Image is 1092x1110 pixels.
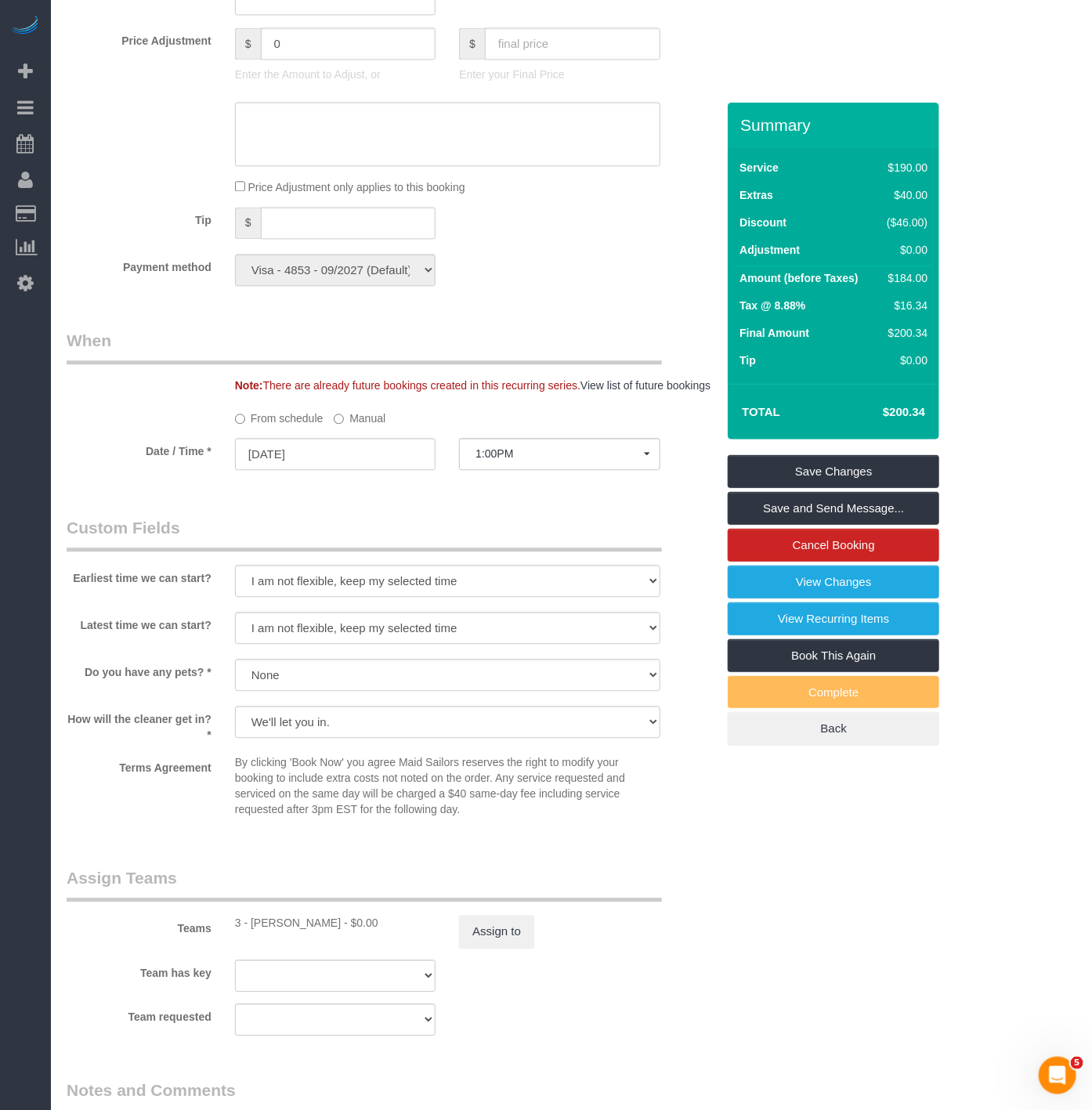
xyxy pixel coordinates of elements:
[55,27,223,49] label: Price Adjustment
[728,639,939,672] a: Book This Again
[742,405,780,418] strong: Total
[334,414,344,424] input: Manual
[881,160,928,175] div: $190.00
[55,915,223,936] label: Teams
[67,329,662,364] legend: When
[739,270,858,286] label: Amount (before Taxes)
[334,405,385,426] label: Manual
[739,353,756,368] label: Tip
[235,27,261,60] span: $
[739,325,809,341] label: Final Amount
[881,187,928,203] div: $40.00
[1039,1057,1076,1094] iframe: Intercom live chat
[248,181,465,193] span: Price Adjustment only applies to this booking
[728,455,939,488] a: Save Changes
[739,242,800,258] label: Adjustment
[881,353,928,368] div: $0.00
[881,298,928,313] div: $16.34
[728,492,939,525] a: Save and Send Message...
[235,207,261,239] span: $
[55,1003,223,1025] label: Team requested
[728,712,939,745] a: Back
[235,915,436,931] div: 0 hours x $19.00/hour
[55,207,223,228] label: Tip
[475,447,643,460] span: 1:00PM
[739,160,779,175] label: Service
[235,754,660,817] p: By clicking 'Book Now' you agree Maid Sailors reserves the right to modify your booking to includ...
[55,754,223,776] label: Terms Agreement
[459,27,485,60] span: $
[235,405,324,426] label: From schedule
[1071,1057,1083,1069] span: 5
[836,406,925,419] h4: $200.34
[235,414,245,424] input: From schedule
[235,379,263,392] strong: Note:
[223,378,728,393] div: There are already future bookings created in this recurring series.
[9,16,41,38] img: Automaid Logo
[55,565,223,586] label: Earliest time we can start?
[235,438,436,470] input: MM/DD/YYYY
[67,516,662,551] legend: Custom Fields
[739,215,786,230] label: Discount
[459,67,660,82] p: Enter your Final Price
[739,187,773,203] label: Extras
[55,254,223,275] label: Payment method
[55,706,223,743] label: How will the cleaner get in? *
[67,866,662,902] legend: Assign Teams
[55,659,223,680] label: Do you have any pets? *
[728,529,939,562] a: Cancel Booking
[55,438,223,459] label: Date / Time *
[580,379,711,392] a: View list of future bookings
[235,67,436,82] p: Enter the Amount to Adjust, or
[459,438,660,470] button: 1:00PM
[728,602,939,635] a: View Recurring Items
[55,960,223,981] label: Team has key
[881,215,928,230] div: ($46.00)
[55,612,223,633] label: Latest time we can start?
[485,27,660,60] input: final price
[739,298,805,313] label: Tax @ 8.88%
[881,270,928,286] div: $184.00
[881,242,928,258] div: $0.00
[459,915,534,948] button: Assign to
[881,325,928,341] div: $200.34
[740,116,931,134] h3: Summary
[728,566,939,598] a: View Changes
